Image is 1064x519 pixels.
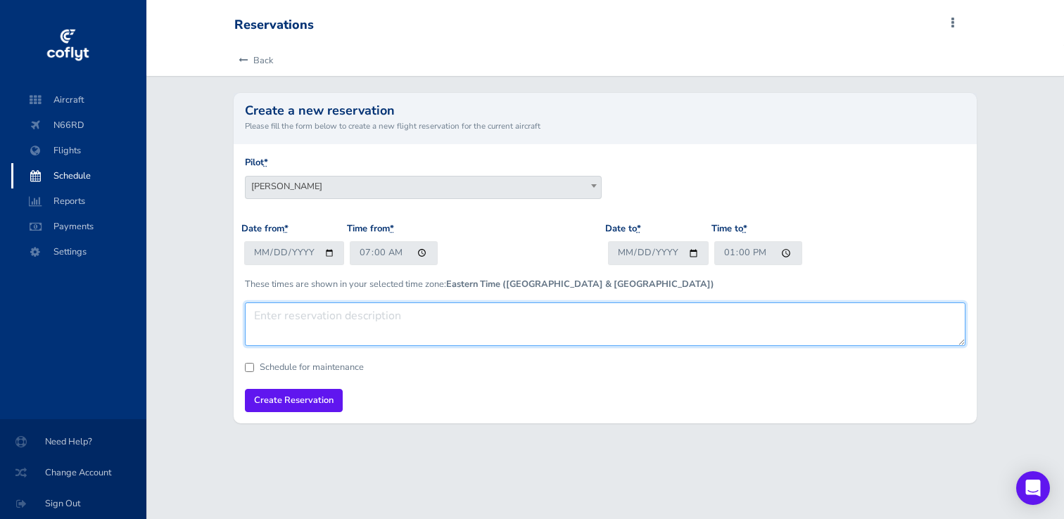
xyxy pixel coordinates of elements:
[25,87,132,113] span: Aircraft
[245,104,966,117] h2: Create a new reservation
[260,363,364,372] label: Schedule for maintenance
[25,188,132,214] span: Reports
[25,113,132,138] span: N66RD
[264,156,268,169] abbr: required
[711,222,747,236] label: Time to
[743,222,747,235] abbr: required
[17,491,129,516] span: Sign Out
[17,429,129,454] span: Need Help?
[245,389,343,412] input: Create Reservation
[390,222,394,235] abbr: required
[25,214,132,239] span: Payments
[241,222,289,236] label: Date from
[1016,471,1050,505] div: Open Intercom Messenger
[17,460,129,485] span: Change Account
[44,25,91,67] img: coflyt logo
[25,163,132,188] span: Schedule
[637,222,641,235] abbr: required
[234,18,314,33] div: Reservations
[245,176,602,199] span: Danny Gonzales
[245,120,966,132] small: Please fill the form below to create a new flight reservation for the current aircraft
[25,239,132,264] span: Settings
[234,45,273,76] a: Back
[284,222,289,235] abbr: required
[347,222,394,236] label: Time from
[245,277,966,291] p: These times are shown in your selected time zone:
[246,177,601,196] span: Danny Gonzales
[25,138,132,163] span: Flights
[446,278,714,290] b: Eastern Time ([GEOGRAPHIC_DATA] & [GEOGRAPHIC_DATA])
[605,222,641,236] label: Date to
[245,155,268,170] label: Pilot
